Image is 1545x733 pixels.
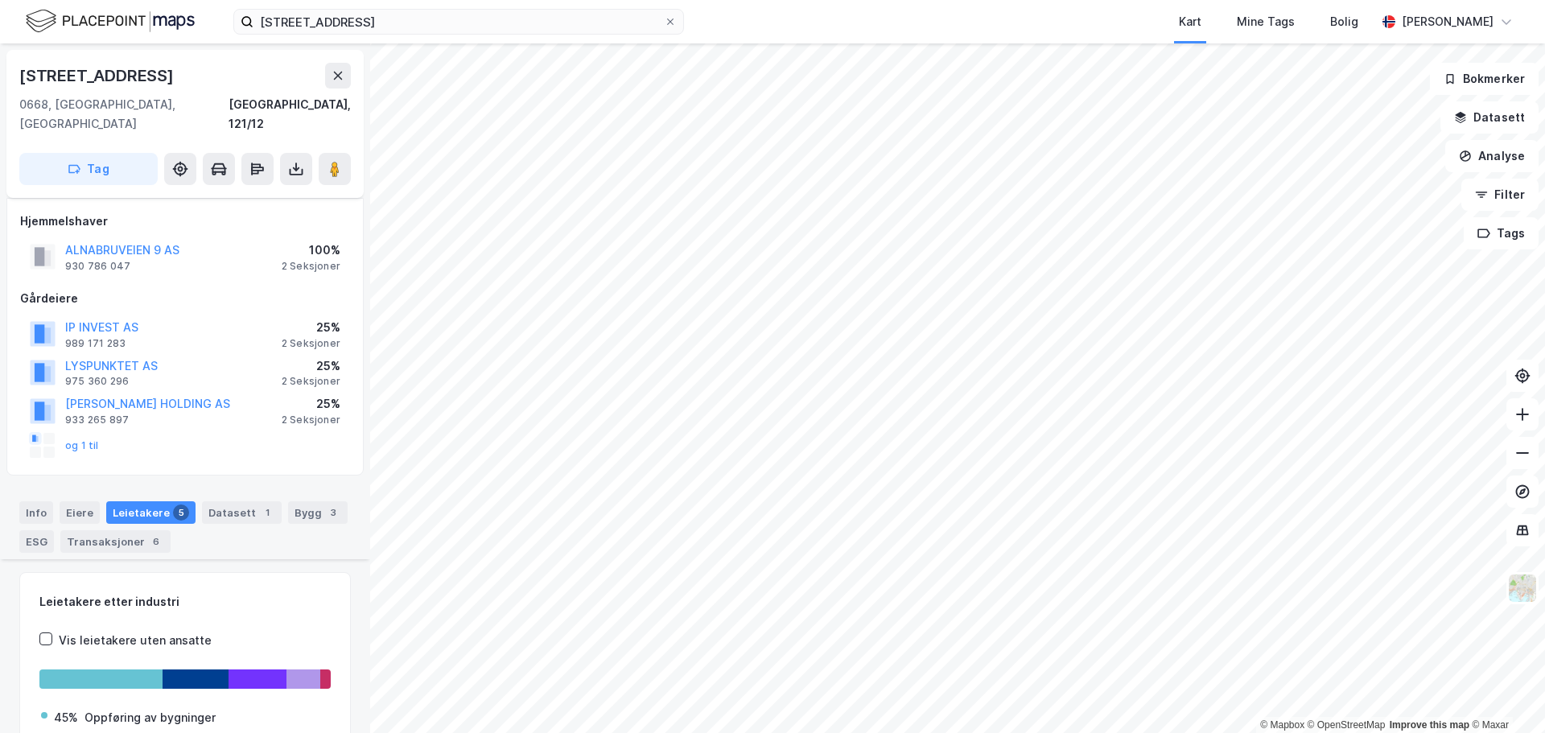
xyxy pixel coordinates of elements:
div: Info [19,501,53,524]
div: [STREET_ADDRESS] [19,63,177,89]
div: 1 [259,504,275,521]
div: Oppføring av bygninger [84,708,216,727]
div: Mine Tags [1237,12,1295,31]
img: logo.f888ab2527a4732fd821a326f86c7f29.svg [26,7,195,35]
div: Gårdeiere [20,289,350,308]
img: Z [1507,573,1538,603]
a: OpenStreetMap [1308,719,1386,731]
div: Leietakere etter industri [39,592,331,612]
div: Bygg [288,501,348,524]
div: 25% [282,356,340,376]
div: [GEOGRAPHIC_DATA], 121/12 [229,95,351,134]
div: Kart [1179,12,1201,31]
div: Vis leietakere uten ansatte [59,631,212,650]
div: 25% [282,318,340,337]
div: 2 Seksjoner [282,260,340,273]
div: 3 [325,504,341,521]
div: 0668, [GEOGRAPHIC_DATA], [GEOGRAPHIC_DATA] [19,95,229,134]
div: 100% [282,241,340,260]
div: Bolig [1330,12,1358,31]
div: 5 [173,504,189,521]
button: Analyse [1445,140,1539,172]
div: 975 360 296 [65,375,129,388]
button: Filter [1461,179,1539,211]
div: 6 [148,533,164,550]
div: 933 265 897 [65,414,129,426]
div: Leietakere [106,501,196,524]
button: Datasett [1440,101,1539,134]
div: Eiere [60,501,100,524]
div: ESG [19,530,54,553]
a: Mapbox [1260,719,1304,731]
div: 25% [282,394,340,414]
input: Søk på adresse, matrikkel, gårdeiere, leietakere eller personer [253,10,664,34]
div: 45% [54,708,78,727]
a: Improve this map [1390,719,1469,731]
div: Kontrollprogram for chat [1465,656,1545,733]
div: Transaksjoner [60,530,171,553]
button: Bokmerker [1430,63,1539,95]
button: Tags [1464,217,1539,249]
div: [PERSON_NAME] [1402,12,1493,31]
div: 930 786 047 [65,260,130,273]
div: 2 Seksjoner [282,414,340,426]
button: Tag [19,153,158,185]
div: 989 171 283 [65,337,126,350]
div: Hjemmelshaver [20,212,350,231]
iframe: Chat Widget [1465,656,1545,733]
div: 2 Seksjoner [282,337,340,350]
div: Datasett [202,501,282,524]
div: 2 Seksjoner [282,375,340,388]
